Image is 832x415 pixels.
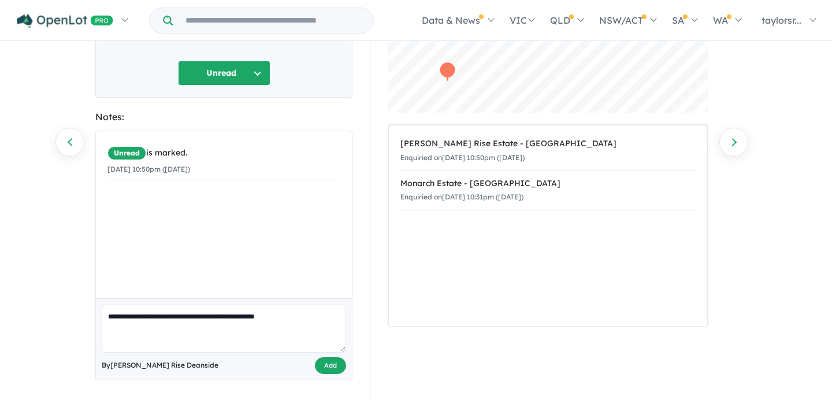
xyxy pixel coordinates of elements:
small: Enquiried on [DATE] 10:31pm ([DATE]) [400,192,523,201]
div: is marked. [107,146,340,160]
span: taylorsr... [762,14,801,26]
a: [PERSON_NAME] Rise Estate - [GEOGRAPHIC_DATA]Enquiried on[DATE] 10:50pm ([DATE]) [400,131,696,171]
div: [PERSON_NAME] Rise Estate - [GEOGRAPHIC_DATA] [400,137,696,151]
div: Monarch Estate - [GEOGRAPHIC_DATA] [400,177,696,191]
div: Map marker [439,61,456,83]
a: Monarch Estate - [GEOGRAPHIC_DATA]Enquiried on[DATE] 10:31pm ([DATE]) [400,171,696,211]
span: By [PERSON_NAME] Rise Deanside [102,360,218,371]
button: Add [315,357,346,374]
img: Openlot PRO Logo White [17,14,113,28]
input: Try estate name, suburb, builder or developer [175,8,371,33]
button: Unread [178,61,270,86]
small: Enquiried on [DATE] 10:50pm ([DATE]) [400,153,525,162]
small: [DATE] 10:50pm ([DATE]) [107,165,190,173]
div: Notes: [95,109,352,125]
span: Unread [107,146,146,160]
